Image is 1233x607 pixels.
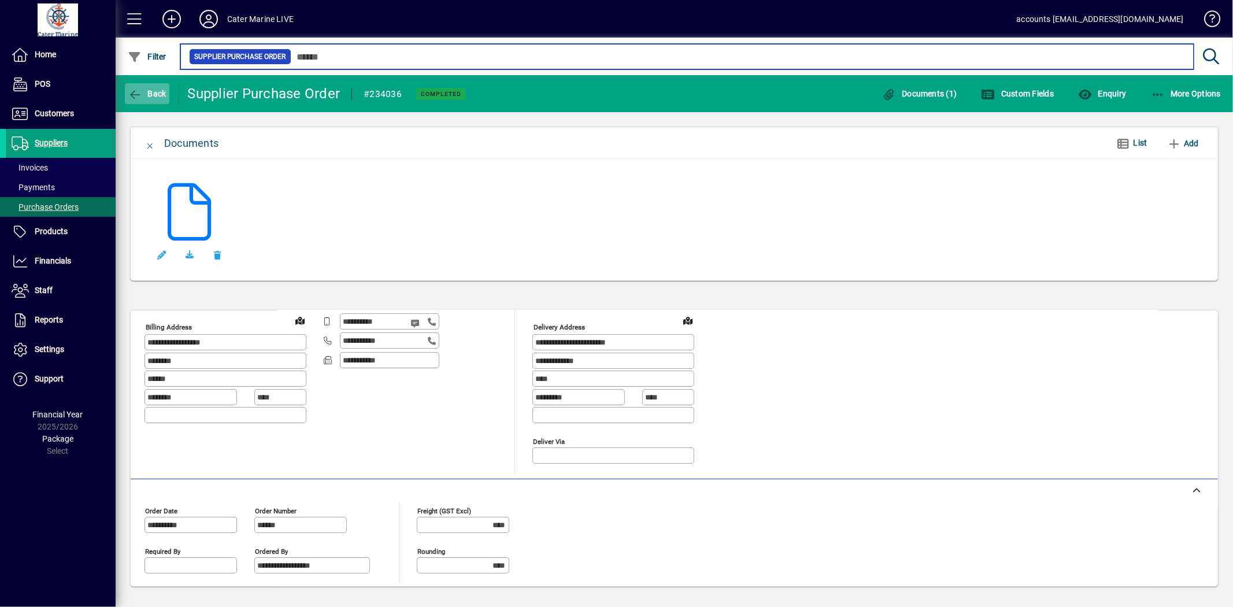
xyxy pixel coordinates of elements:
[35,256,71,265] span: Financials
[417,506,471,515] mat-label: Freight (GST excl)
[145,506,177,515] mat-label: Order date
[176,241,203,269] a: Download
[679,311,697,330] a: View on map
[1017,10,1184,28] div: accounts [EMAIL_ADDRESS][DOMAIN_NAME]
[12,202,79,212] span: Purchase Orders
[1075,83,1129,104] button: Enquiry
[35,227,68,236] span: Products
[6,247,116,276] a: Financials
[128,52,166,61] span: Filter
[125,83,169,104] button: Back
[6,99,116,128] a: Customers
[12,163,48,172] span: Invoices
[6,40,116,69] a: Home
[145,547,180,555] mat-label: Required by
[1151,89,1221,98] span: More Options
[6,335,116,364] a: Settings
[116,83,179,104] app-page-header-button: Back
[1078,89,1126,98] span: Enquiry
[1167,134,1199,153] span: Add
[1148,83,1224,104] button: More Options
[402,309,430,337] button: Send SMS
[1107,133,1157,154] button: List
[125,46,169,67] button: Filter
[33,410,83,419] span: Financial Year
[6,197,116,217] a: Purchase Orders
[227,10,294,28] div: Cater Marine LIVE
[421,90,461,98] span: Completed
[35,345,64,354] span: Settings
[979,83,1057,104] button: Custom Fields
[6,70,116,99] a: POS
[291,311,309,330] a: View on map
[6,365,116,394] a: Support
[533,437,565,445] mat-label: Deliver via
[6,276,116,305] a: Staff
[35,79,50,88] span: POS
[42,434,73,443] span: Package
[255,547,288,555] mat-label: Ordered by
[203,241,231,269] button: Remove
[148,241,176,269] button: Edit
[1162,133,1204,154] button: Add
[188,84,340,103] div: Supplier Purchase Order
[364,85,402,103] div: #234036
[35,50,56,59] span: Home
[1134,138,1147,147] span: List
[882,89,957,98] span: Documents (1)
[35,138,68,147] span: Suppliers
[190,9,227,29] button: Profile
[35,109,74,118] span: Customers
[136,129,164,157] button: Close
[6,177,116,197] a: Payments
[194,51,286,62] span: Supplier Purchase Order
[879,83,960,104] button: Documents (1)
[35,286,53,295] span: Staff
[153,9,190,29] button: Add
[164,134,219,153] div: Documents
[128,89,166,98] span: Back
[35,315,63,324] span: Reports
[6,158,116,177] a: Invoices
[6,306,116,335] a: Reports
[1195,2,1219,40] a: Knowledge Base
[12,183,55,192] span: Payments
[255,506,297,515] mat-label: Order number
[35,374,64,383] span: Support
[417,547,445,555] mat-label: Rounding
[6,217,116,246] a: Products
[982,89,1054,98] span: Custom Fields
